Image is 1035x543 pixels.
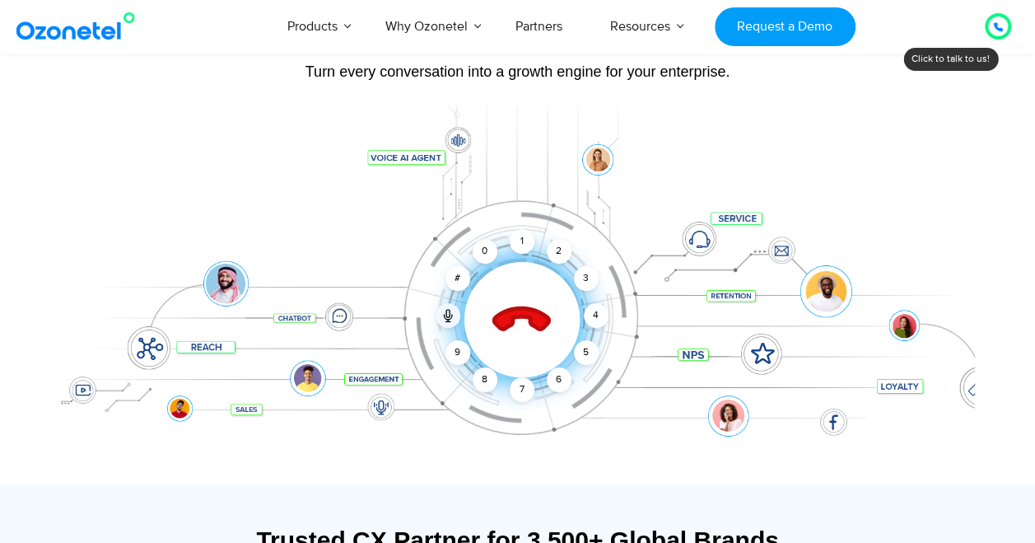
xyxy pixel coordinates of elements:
div: 4 [584,303,608,328]
div: 1 [510,229,534,254]
div: 6 [547,367,571,392]
div: # [445,266,470,291]
div: 3 [573,266,598,291]
div: 2 [547,239,571,264]
div: 8 [473,367,497,392]
div: Turn every conversation into a growth engine for your enterprise. [61,63,975,81]
div: 0 [473,239,497,264]
div: 7 [510,377,534,402]
a: Request a Demo [715,7,856,46]
div: 9 [445,340,470,365]
div: 5 [573,340,598,365]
